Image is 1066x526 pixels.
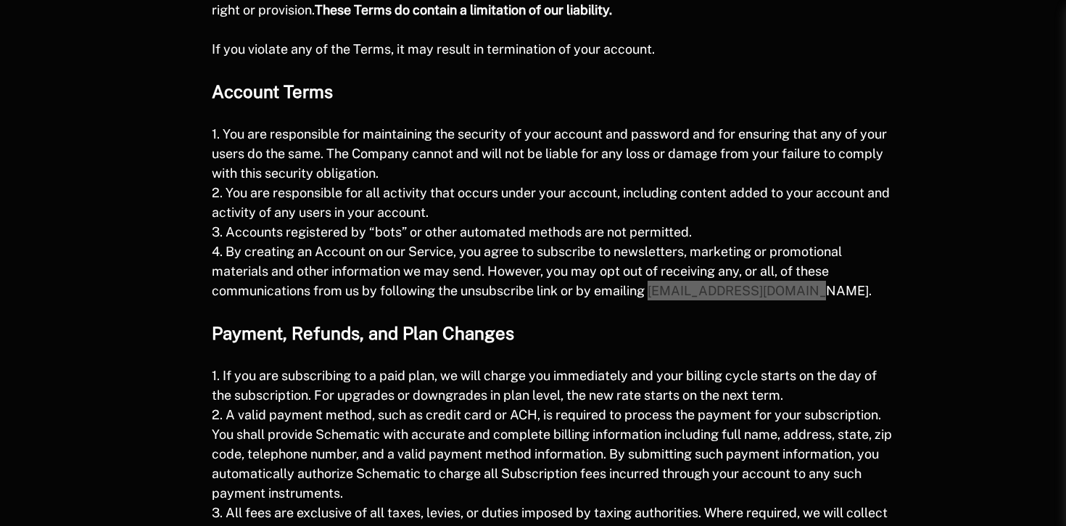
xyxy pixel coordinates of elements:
[212,185,893,220] span: 2. You are responsible for all activity that occurs under your account, including content added t...
[212,224,692,239] span: 3. Accounts registered by “bots” or other automated methods are not permitted.
[212,407,895,501] span: 2. A valid payment method, such as credit card or ACH, is required to process the payment for you...
[212,81,333,102] span: Account Terms
[212,126,890,181] span: 1. You are responsible for maintaining the security of your account and password and for ensuring...
[212,41,655,57] span: If you violate any of the Terms, it may result in termination of your account.
[212,368,880,403] span: 1. If you are subscribing to a paid plan, we will charge you immediately and your billing cycle s...
[212,244,872,298] span: 4. By creating an Account on our Service, you agree to subscribe to newsletters, marketing or pro...
[315,2,612,17] span: These Terms do contain a limitation of our liability.
[212,323,514,343] span: Payment, Refunds, and Plan Changes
